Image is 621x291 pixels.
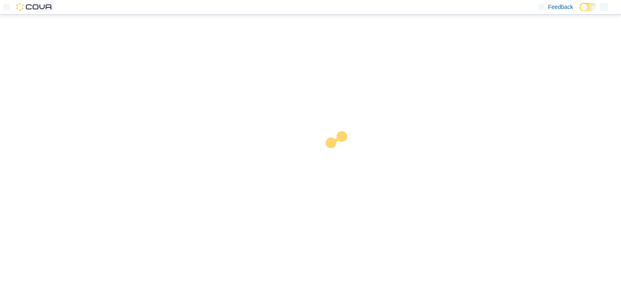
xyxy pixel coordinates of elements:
[580,11,580,12] span: Dark Mode
[16,3,53,11] img: Cova
[580,3,597,11] input: Dark Mode
[310,125,371,186] img: cova-loader
[548,3,573,11] span: Feedback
